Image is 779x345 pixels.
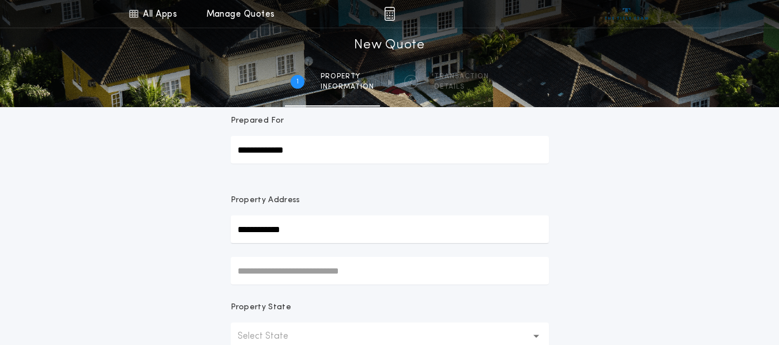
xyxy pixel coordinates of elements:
[434,72,489,81] span: Transaction
[321,82,374,92] span: information
[238,329,307,343] p: Select State
[321,72,374,81] span: Property
[296,77,299,86] h2: 1
[384,7,395,21] img: img
[409,77,413,86] h2: 2
[231,195,549,206] p: Property Address
[434,82,489,92] span: details
[231,115,284,127] p: Prepared For
[231,136,549,164] input: Prepared For
[231,302,291,313] p: Property State
[354,36,424,55] h1: New Quote
[605,8,648,20] img: vs-icon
